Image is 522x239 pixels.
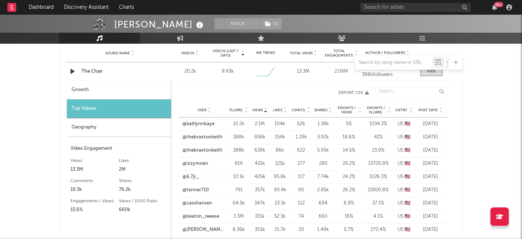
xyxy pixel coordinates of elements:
[362,72,413,77] div: 388k followers
[182,160,208,167] a: @izzymoen
[492,4,497,10] button: 99+
[229,160,248,167] div: 919
[292,187,310,194] div: 90
[70,156,119,165] div: Views
[417,187,444,194] div: [DATE]
[222,68,234,75] div: 9.93k
[314,134,332,141] div: 3.92k
[365,51,405,55] span: Author / Followers
[360,3,471,12] input: Search for artists
[336,173,362,181] div: 24.2 %
[336,213,362,220] div: 16 %
[182,187,209,194] a: @tanner710
[395,147,413,154] div: US
[336,147,362,154] div: 14.5 %
[251,213,268,220] div: 331k
[67,99,171,118] div: Top Videos
[105,51,130,55] span: Sound Name
[336,226,362,233] div: 5.7 %
[365,147,391,154] div: 23.9 %
[365,106,387,115] span: Engmts / Fllwrs.
[70,206,119,214] div: 15.6%
[362,66,400,70] strong: [PERSON_NAME]
[67,81,171,99] div: Growth
[336,106,357,115] span: Engmts / Views
[324,68,358,75] div: 2.09M
[418,108,438,112] span: Post Date
[186,91,369,95] button: Export CSV
[314,187,332,194] div: 2.85k
[229,226,248,233] div: 6.36k
[229,120,248,128] div: 10.2k
[70,177,119,185] div: Comments
[395,187,413,194] div: US
[273,108,282,112] span: Likes
[173,68,207,75] div: 20.2k
[182,173,199,181] a: @6.7jr_
[395,120,413,128] div: US
[417,134,444,141] div: [DATE]
[182,147,222,154] a: @thebraxtonkeith
[272,200,288,207] div: 23.1k
[336,187,362,194] div: 26.2 %
[336,200,362,207] div: 6.9 %
[114,18,205,30] div: [PERSON_NAME]
[182,226,226,233] a: @[PERSON_NAME].1031
[395,213,413,220] div: US
[405,161,410,166] span: 🇺🇸
[251,226,268,233] div: 301k
[229,108,243,112] span: Fllwrs.
[272,187,288,194] div: 90.4k
[286,68,320,75] div: 13.3M
[336,120,362,128] div: 5 %
[119,185,167,194] div: 76.2k
[214,18,260,29] button: Track
[417,147,444,154] div: [DATE]
[272,147,288,154] div: 86k
[405,201,410,206] span: 🇺🇸
[272,226,288,233] div: 15.7k
[417,226,444,233] div: [DATE]
[70,185,119,194] div: 10.3k
[292,147,310,154] div: 622
[229,213,248,220] div: 1.3M
[292,134,310,141] div: 1.29k
[251,187,268,194] div: 357k
[314,147,332,154] div: 5.95k
[249,50,283,56] div: 6M Trend
[417,213,444,220] div: [DATE]
[229,134,248,141] div: 388k
[251,134,268,141] div: 858k
[272,120,288,128] div: 104k
[70,144,167,153] div: Video Engagement
[365,134,391,141] div: 41 %
[395,226,413,233] div: US
[81,68,158,75] a: The Chair
[272,173,288,181] div: 95.8k
[405,214,410,219] span: 🇺🇸
[251,120,268,128] div: 2.1M
[405,135,410,140] span: 🇺🇸
[292,213,310,220] div: 74
[314,226,332,233] div: 1.49k
[292,200,310,207] div: 112
[365,200,391,207] div: 37.1 %
[197,108,206,112] span: User
[292,173,310,181] div: 117
[336,134,362,141] div: 18.6 %
[70,197,119,206] div: Engagements / Views
[251,200,268,207] div: 347k
[272,213,288,220] div: 52.3k
[182,200,212,207] a: @casshansen
[395,160,413,167] div: US
[365,160,391,167] div: 13705.9 %
[251,147,268,154] div: 639k
[182,213,219,220] a: @keaton_reeese
[251,160,268,167] div: 431k
[70,165,119,174] div: 13.3M
[365,173,391,181] div: 1026.3 %
[405,174,410,179] span: 🇺🇸
[251,173,268,181] div: 429k
[314,200,332,207] div: 694
[292,226,310,233] div: 20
